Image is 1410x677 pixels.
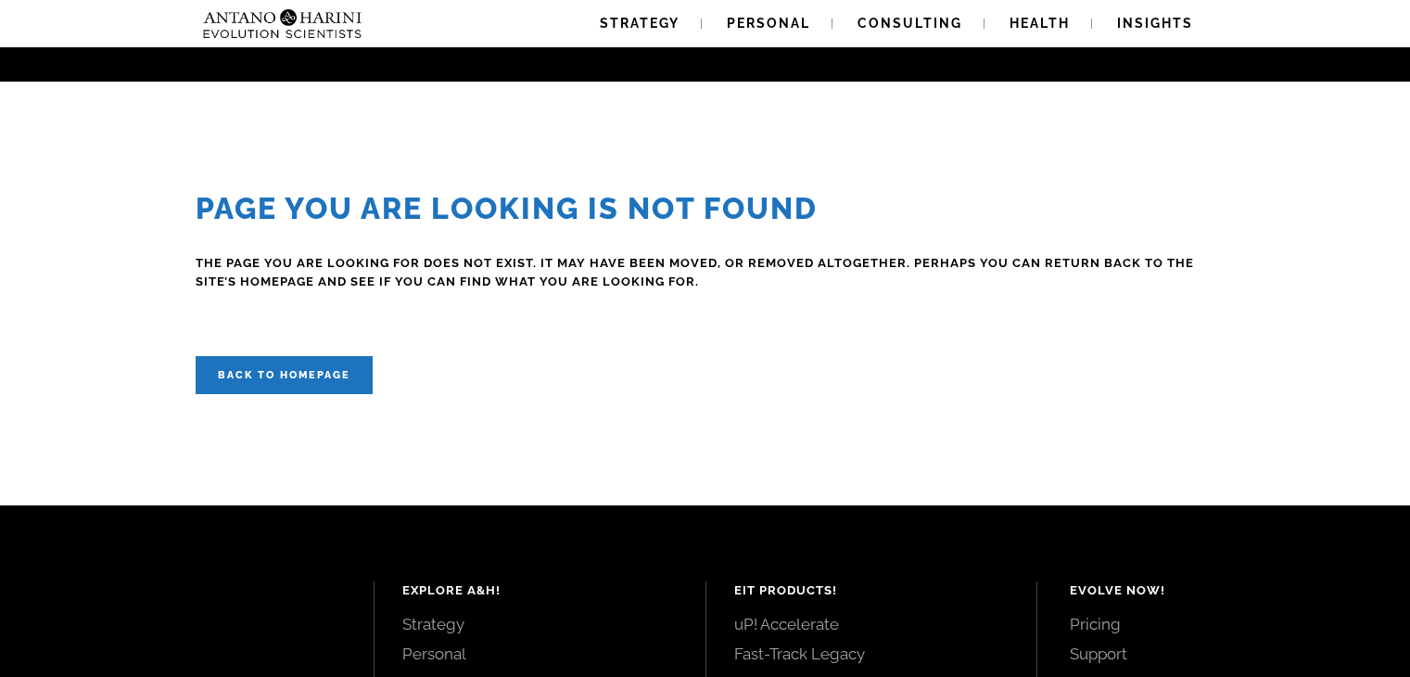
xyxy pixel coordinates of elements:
[727,16,810,31] span: Personal
[734,581,1010,600] h4: EIT Products!
[196,254,1215,291] h4: The page you are looking for does not exist. It may have been moved, or removed altogether. Perha...
[600,16,680,31] span: Strategy
[1117,16,1193,31] span: Insights
[1070,581,1368,600] h4: Evolve Now!
[1010,16,1070,31] span: Health
[196,356,373,394] a: Back to homepage
[1070,644,1368,664] a: Support
[734,614,1010,634] a: uP! Accelerate
[402,614,678,634] a: Strategy
[402,581,678,600] h4: Explore A&H!
[402,644,678,664] a: Personal
[1070,614,1368,634] a: Pricing
[734,644,1010,664] a: Fast-Track Legacy
[857,16,962,31] span: Consulting
[196,191,1215,226] h2: Page you are looking is Not Found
